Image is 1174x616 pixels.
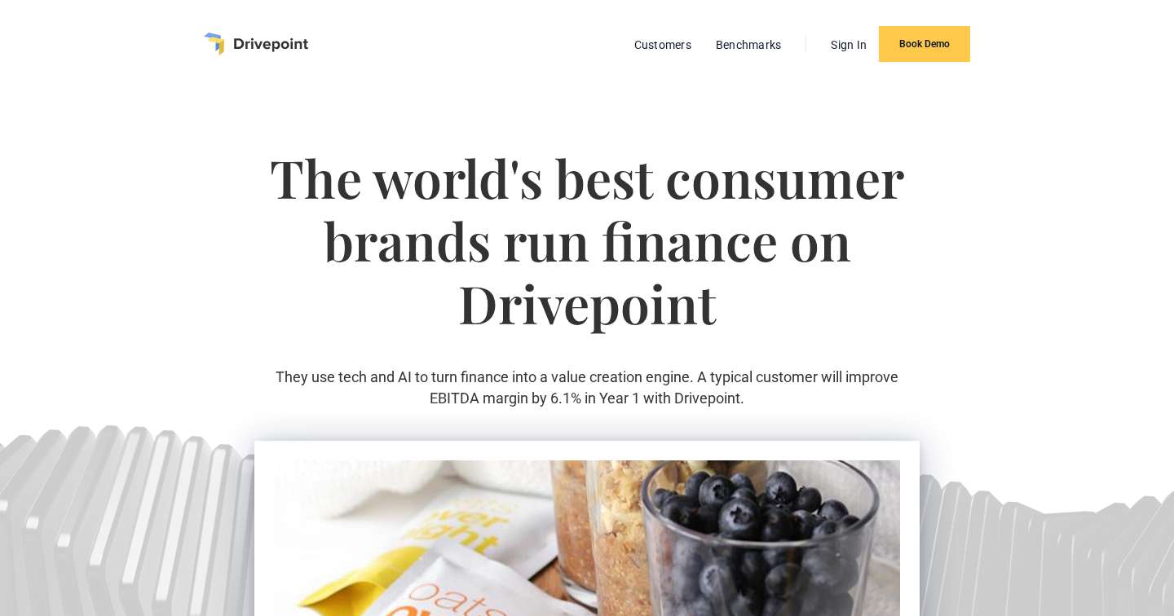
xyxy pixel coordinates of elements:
[626,34,700,55] a: Customers
[708,34,790,55] a: Benchmarks
[879,26,970,62] a: Book Demo
[823,34,875,55] a: Sign In
[254,367,920,407] p: They use tech and AI to turn finance into a value creation engine. A typical customer will improv...
[254,147,920,367] h1: The world's best consumer brands run finance on Drivepoint
[204,33,308,55] a: home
